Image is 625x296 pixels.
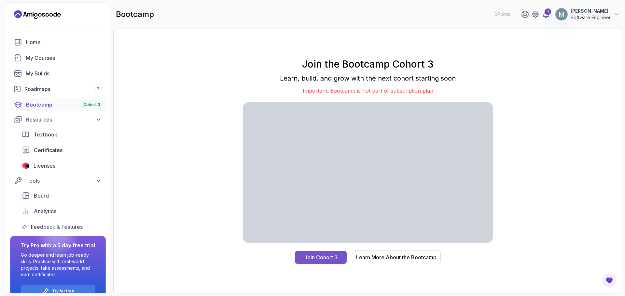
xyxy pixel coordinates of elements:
a: textbook [18,128,106,141]
a: bootcamp [10,98,106,111]
p: Important: Bootcamp is not part of subscription plan [243,87,493,95]
a: builds [10,67,106,80]
a: board [18,189,106,202]
a: Try for free [52,289,74,294]
button: Learn More About the Bootcamp [352,251,441,264]
button: Open Feedback Button [602,273,617,288]
span: Licenses [34,162,55,170]
p: 0 Points [494,11,510,18]
div: 1 [545,8,551,15]
span: Analytics [34,207,56,215]
a: analytics [18,205,106,218]
div: My Courses [26,54,102,62]
button: Tools [10,175,106,187]
div: Tools [26,177,102,185]
a: certificates [18,144,106,157]
span: Textbook [34,131,57,138]
span: Cohort 3 [83,102,100,107]
div: Bootcamp [26,101,102,109]
p: [PERSON_NAME] [571,8,611,14]
p: Software Engineer [571,14,611,21]
img: user profile image [555,8,568,20]
button: Resources [10,114,106,125]
p: Go deeper and learn job-ready skills. Practice with real-world projects, take assessments, and ea... [21,252,95,278]
a: Landing page [14,9,61,20]
p: Learn, build, and grow with the next cohort starting soon [243,74,493,83]
a: courses [10,51,106,64]
a: 1 [542,10,550,18]
div: Join Cohort 3 [304,253,338,261]
span: Feedback & Features [31,223,83,231]
h1: Join the Bootcamp Cohort 3 [243,58,493,70]
span: 7 [97,86,99,92]
div: Learn More About the Bootcamp [356,253,437,261]
img: jetbrains icon [22,162,30,169]
h2: bootcamp [116,9,154,19]
span: Certificates [34,146,62,154]
a: licenses [18,159,106,172]
span: Board [34,192,49,199]
div: Resources [26,116,102,123]
div: My Builds [26,70,102,77]
div: Home [26,38,102,46]
button: user profile image[PERSON_NAME]Software Engineer [555,8,620,21]
div: Roadmaps [24,85,102,93]
a: feedback [18,220,106,233]
a: roadmaps [10,83,106,96]
button: Join Cohort 3 [295,251,347,264]
a: home [10,36,106,49]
